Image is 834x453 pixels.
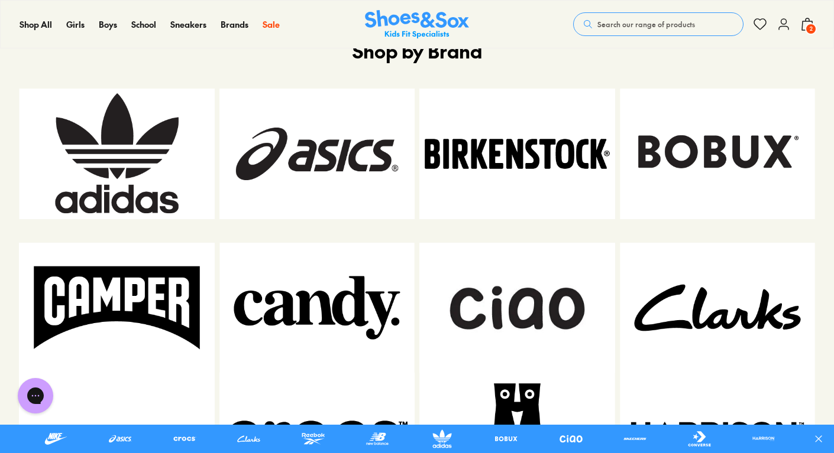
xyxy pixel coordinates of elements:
[66,18,85,31] a: Girls
[66,18,85,30] span: Girls
[19,243,215,373] img: CAMPER_4b5c347d-3dd4-454a-8ee3-005c3aa02f0e.png
[221,18,248,31] a: Brands
[170,18,206,30] span: Sneakers
[597,19,695,30] span: Search our range of products
[573,12,744,36] button: Search our range of products
[419,243,615,373] img: CIAO_430x_3cc3a539-533b-4e62-8635-19a135dc4801.webp
[805,23,817,35] span: 2
[263,18,280,30] span: Sale
[99,18,117,31] a: Boys
[20,18,52,30] span: Shop All
[219,89,415,219] img: ASICS_9dcb6a2e-05e4-4751-a9b2-37529c53f2c1.png
[19,89,215,219] img: ADIDAS_23919dd0-b1bd-4def-957a-68b17e4cb917.png
[221,18,248,30] span: Brands
[620,243,816,373] img: CLARKS_7f2c01fe-a0c7-44c0-a798-9cc45912b001.png
[131,18,156,30] span: School
[99,18,117,30] span: Boys
[365,10,469,39] img: SNS_Logo_Responsive.svg
[263,18,280,31] a: Sale
[365,10,469,39] a: Shoes & Sox
[800,11,814,37] button: 2
[170,18,206,31] a: Sneakers
[131,18,156,31] a: School
[620,89,816,219] img: BOBUX_0444c167-058e-4e56-af76-3cf8b4454b3a.png
[12,374,59,418] iframe: Gorgias live chat messenger
[20,18,52,31] a: Shop All
[419,89,615,219] img: BIRKENSTOCK.png
[219,243,415,373] img: CANDY_a7fa7535-a8f1-441e-9eeb-c58746fe76f5.png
